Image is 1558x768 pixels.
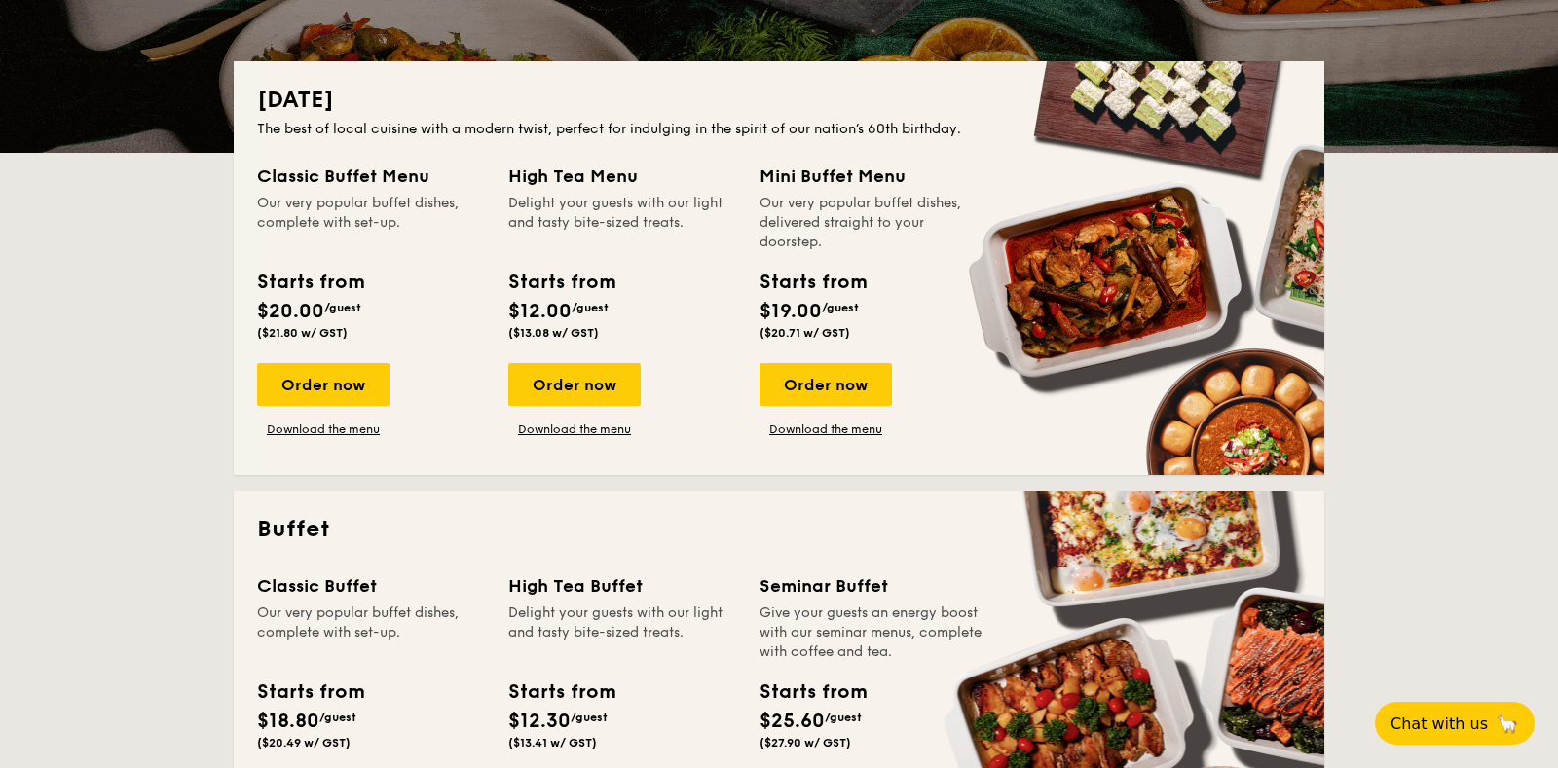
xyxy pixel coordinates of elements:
[508,677,614,707] div: Starts from
[822,301,859,314] span: /guest
[257,163,485,190] div: Classic Buffet Menu
[508,572,736,600] div: High Tea Buffet
[257,421,389,437] a: Download the menu
[257,326,348,340] span: ($21.80 w/ GST)
[760,677,866,707] div: Starts from
[508,710,571,733] span: $12.30
[760,421,892,437] a: Download the menu
[257,268,363,297] div: Starts from
[1375,702,1535,745] button: Chat with us🦙
[508,194,736,252] div: Delight your guests with our light and tasty bite-sized treats.
[257,85,1301,116] h2: [DATE]
[257,514,1301,545] h2: Buffet
[760,268,866,297] div: Starts from
[324,301,361,314] span: /guest
[257,363,389,406] div: Order now
[508,300,572,323] span: $12.00
[508,363,641,406] div: Order now
[760,736,851,750] span: ($27.90 w/ GST)
[508,736,597,750] span: ($13.41 w/ GST)
[760,363,892,406] div: Order now
[257,677,363,707] div: Starts from
[257,300,324,323] span: $20.00
[508,603,736,662] div: Delight your guests with our light and tasty bite-sized treats.
[257,603,485,662] div: Our very popular buffet dishes, complete with set-up.
[508,163,736,190] div: High Tea Menu
[760,300,822,323] span: $19.00
[760,194,987,252] div: Our very popular buffet dishes, delivered straight to your doorstep.
[572,301,609,314] span: /guest
[508,421,641,437] a: Download the menu
[257,710,319,733] span: $18.80
[760,163,987,190] div: Mini Buffet Menu
[760,326,850,340] span: ($20.71 w/ GST)
[257,120,1301,139] div: The best of local cuisine with a modern twist, perfect for indulging in the spirit of our nation’...
[257,194,485,252] div: Our very popular buffet dishes, complete with set-up.
[508,326,599,340] span: ($13.08 w/ GST)
[1496,713,1519,735] span: 🦙
[1391,714,1488,733] span: Chat with us
[760,603,987,662] div: Give your guests an energy boost with our seminar menus, complete with coffee and tea.
[508,268,614,297] div: Starts from
[571,711,608,724] span: /guest
[257,572,485,600] div: Classic Buffet
[257,736,351,750] span: ($20.49 w/ GST)
[825,711,862,724] span: /guest
[319,711,356,724] span: /guest
[760,710,825,733] span: $25.60
[760,572,987,600] div: Seminar Buffet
